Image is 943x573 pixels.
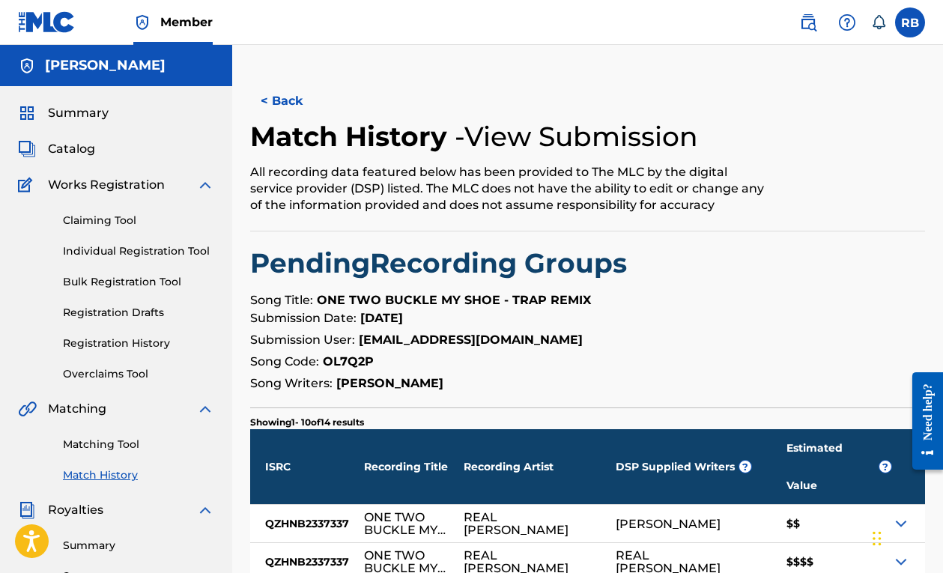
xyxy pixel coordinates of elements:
[455,120,698,154] h4: - View Submission
[196,501,214,519] img: expand
[63,467,214,483] a: Match History
[18,11,76,33] img: MLC Logo
[18,104,109,122] a: SummarySummary
[364,429,464,504] div: Recording Title
[879,461,891,473] span: ?
[48,501,103,519] span: Royalties
[250,333,355,347] span: Submission User:
[196,400,214,418] img: expand
[63,437,214,452] a: Matching Tool
[45,57,166,74] h5: Robert Bezdedan
[250,164,770,213] div: All recording data featured below has been provided to The MLC by the digital service provider (D...
[250,120,455,154] h2: Match History
[18,501,36,519] img: Royalties
[48,176,165,194] span: Works Registration
[359,333,583,347] strong: [EMAIL_ADDRESS][DOMAIN_NAME]
[616,518,721,530] div: [PERSON_NAME]
[323,354,374,369] strong: OL7Q2P
[901,360,943,483] iframe: Resource Center
[771,429,893,504] div: Estimated Value
[873,516,882,561] div: Trageți
[464,511,601,536] div: REAL [PERSON_NAME]
[364,511,449,536] div: ONE TWO BUCKLE MY SHOE (TRAP REMIX) (TRAP REMIX)
[63,305,214,321] a: Registration Drafts
[360,311,403,325] strong: [DATE]
[18,140,36,158] img: Catalog
[336,376,443,390] strong: [PERSON_NAME]
[63,366,214,382] a: Overclaims Tool
[250,311,357,325] span: Submission Date:
[739,461,751,473] span: ?
[250,505,364,542] div: QZHNB2337337
[464,429,616,504] div: Recording Artist
[771,505,893,542] div: $$
[63,336,214,351] a: Registration History
[250,416,364,429] p: Showing 1 - 10 of 14 results
[871,15,886,30] div: Notifications
[838,13,856,31] img: help
[868,501,943,573] iframe: Chat Widget
[895,7,925,37] div: User Menu
[18,140,95,158] a: CatalogCatalog
[250,246,925,280] h2: Pending Recording Groups
[868,501,943,573] div: Widget chat
[250,376,333,390] span: Song Writers:
[160,13,213,31] span: Member
[48,400,106,418] span: Matching
[133,13,151,31] img: Top Rightsholder
[832,7,862,37] div: Help
[63,274,214,290] a: Bulk Registration Tool
[63,538,214,554] a: Summary
[63,243,214,259] a: Individual Registration Tool
[250,354,319,369] span: Song Code:
[250,429,364,504] div: ISRC
[18,400,37,418] img: Matching
[799,13,817,31] img: search
[18,176,37,194] img: Works Registration
[18,104,36,122] img: Summary
[63,213,214,228] a: Claiming Tool
[250,82,340,120] button: < Back
[196,176,214,194] img: expand
[18,57,36,75] img: Accounts
[250,293,313,307] span: Song Title:
[616,429,771,504] div: DSP Supplied Writers
[48,140,95,158] span: Catalog
[793,7,823,37] a: Public Search
[317,293,591,307] strong: ONE TWO BUCKLE MY SHOE - TRAP REMIX
[48,104,109,122] span: Summary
